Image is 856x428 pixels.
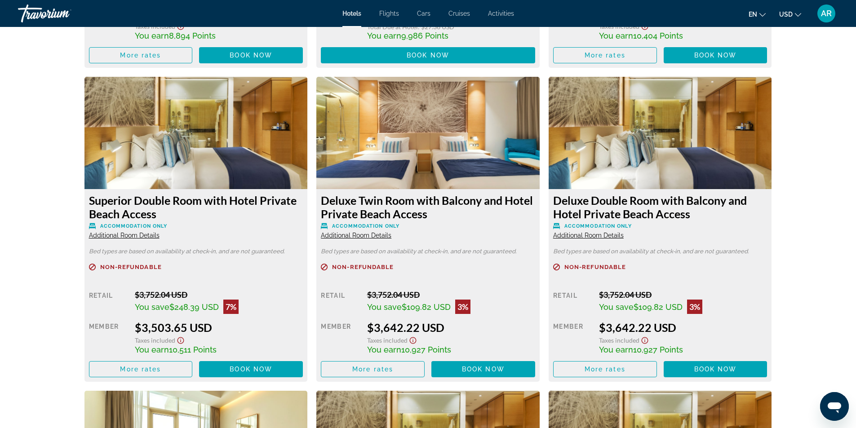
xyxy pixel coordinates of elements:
[120,366,161,373] span: More rates
[599,290,767,300] div: $3,752.04 USD
[553,321,592,354] div: Member
[448,10,470,17] a: Cruises
[175,334,186,344] button: Show Taxes and Fees disclaimer
[585,366,625,373] span: More rates
[135,302,169,312] span: You save
[321,321,360,354] div: Member
[321,290,360,314] div: Retail
[553,290,592,314] div: Retail
[821,9,832,18] span: AR
[135,321,303,334] div: $3,503.65 USD
[321,194,535,221] h3: Deluxe Twin Room with Balcony and Hotel Private Beach Access
[367,302,402,312] span: You save
[664,47,767,63] button: Book now
[316,77,540,189] img: 65802089-895d-4682-b833-58f0a731df5a.jpeg
[352,366,393,373] span: More rates
[664,361,767,377] button: Book now
[553,47,657,63] button: More rates
[779,11,793,18] span: USD
[230,52,272,59] span: Book now
[687,300,702,314] div: 3%
[223,300,239,314] div: 7%
[462,366,505,373] span: Book now
[321,248,535,255] p: Bed types are based on availability at check-in, and are not guaranteed.
[367,321,535,334] div: $3,642.22 USD
[332,264,394,270] span: Non-refundable
[379,10,399,17] a: Flights
[89,361,193,377] button: More rates
[321,361,425,377] button: More rates
[100,223,168,229] span: Accommodation Only
[633,31,683,40] span: 10,404 Points
[407,52,449,59] span: Book now
[633,345,683,354] span: 10,927 Points
[135,31,169,40] span: You earn
[488,10,514,17] a: Activities
[553,194,767,221] h3: Deluxe Double Room with Balcony and Hotel Private Beach Access
[549,77,772,189] img: eba2b5a3-826e-468f-a8c6-dd180caade81.jpeg
[639,334,650,344] button: Show Taxes and Fees disclaimer
[402,302,451,312] span: $109.82 USD
[342,10,361,17] a: Hotels
[694,366,737,373] span: Book now
[367,290,535,300] div: $3,752.04 USD
[749,11,757,18] span: en
[401,31,448,40] span: 9,986 Points
[230,366,272,373] span: Book now
[564,264,626,270] span: Non-refundable
[694,52,737,59] span: Book now
[135,336,175,344] span: Taxes included
[634,302,683,312] span: $109.82 USD
[89,248,303,255] p: Bed types are based on availability at check-in, and are not guaranteed.
[199,47,303,63] button: Book now
[553,361,657,377] button: More rates
[417,10,430,17] a: Cars
[89,290,128,314] div: Retail
[100,264,162,270] span: Non-refundable
[135,345,169,354] span: You earn
[749,8,766,21] button: Change language
[599,321,767,334] div: $3,642.22 USD
[367,336,408,344] span: Taxes included
[779,8,801,21] button: Change currency
[169,302,219,312] span: $248.39 USD
[401,345,451,354] span: 10,927 Points
[321,232,391,239] span: Additional Room Details
[599,336,639,344] span: Taxes included
[367,31,401,40] span: You earn
[332,223,399,229] span: Accommodation Only
[599,345,633,354] span: You earn
[84,77,308,189] img: eba2b5a3-826e-468f-a8c6-dd180caade81.jpeg
[169,31,216,40] span: 8,894 Points
[321,47,535,63] button: Book now
[408,334,418,344] button: Show Taxes and Fees disclaimer
[553,248,767,255] p: Bed types are based on availability at check-in, and are not guaranteed.
[120,52,161,59] span: More rates
[18,2,108,25] a: Travorium
[431,361,535,377] button: Book now
[599,302,634,312] span: You save
[169,345,217,354] span: 10,511 Points
[89,47,193,63] button: More rates
[89,194,303,221] h3: Superior Double Room with Hotel Private Beach Access
[815,4,838,23] button: User Menu
[820,392,849,421] iframe: Кнопка запуска окна обмена сообщениями
[89,232,160,239] span: Additional Room Details
[89,321,128,354] div: Member
[564,223,632,229] span: Accommodation Only
[367,345,401,354] span: You earn
[199,361,303,377] button: Book now
[553,232,624,239] span: Additional Room Details
[599,31,633,40] span: You earn
[135,290,303,300] div: $3,752.04 USD
[585,52,625,59] span: More rates
[455,300,470,314] div: 3%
